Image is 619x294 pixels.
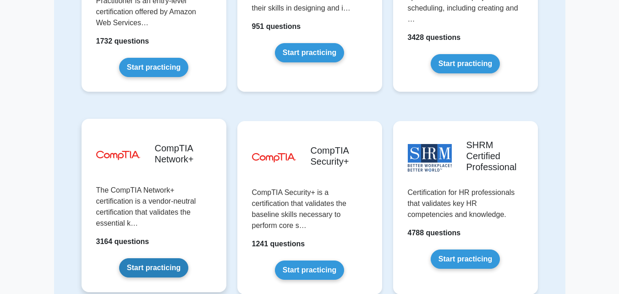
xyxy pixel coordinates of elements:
[119,58,188,77] a: Start practicing
[275,261,344,280] a: Start practicing
[431,250,500,269] a: Start practicing
[275,43,344,62] a: Start practicing
[119,258,188,277] a: Start practicing
[431,54,500,73] a: Start practicing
